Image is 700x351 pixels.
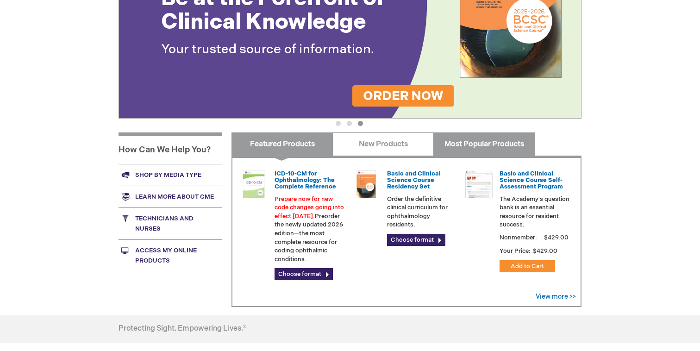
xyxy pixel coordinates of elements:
img: 0120008u_42.png [240,170,268,198]
a: Technicians and nurses [119,207,222,239]
a: New Products [332,132,434,156]
a: Shop by media type [119,164,222,186]
a: Most Popular Products [433,132,535,156]
a: Basic and Clinical Science Course Residency Set [387,170,441,191]
button: Add to Cart [500,260,555,272]
span: $429.00 [543,234,570,241]
a: Featured Products [231,132,333,156]
a: Basic and Clinical Science Course Self-Assessment Program [500,170,563,191]
img: bcscself_20.jpg [465,170,493,198]
h4: Protecting Sight. Empowering Lives.® [119,325,246,333]
button: 3 of 3 [358,121,363,126]
img: 02850963u_47.png [352,170,380,198]
span: $429.00 [532,247,559,255]
a: View more >> [536,293,576,301]
p: The Academy's question bank is an essential resource for resident success. [500,195,570,229]
a: Choose format [387,234,445,246]
p: Order the definitive clinical curriculum for ophthalmology residents. [387,195,457,229]
a: ICD-10-CM for Ophthalmology: The Complete Reference [275,170,336,191]
h1: How Can We Help You? [119,132,222,164]
font: Prepare now for new code changes going into effect [DATE]. [275,195,344,220]
p: Preorder the newly updated 2026 edition—the most complete resource for coding ophthalmic conditions. [275,195,345,264]
a: Access My Online Products [119,239,222,271]
strong: Your Price: [500,247,531,255]
strong: Nonmember: [500,232,537,244]
a: Choose format [275,268,333,280]
a: Learn more about CME [119,186,222,207]
button: 2 of 3 [347,121,352,126]
span: Add to Cart [511,263,544,270]
button: 1 of 3 [336,121,341,126]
